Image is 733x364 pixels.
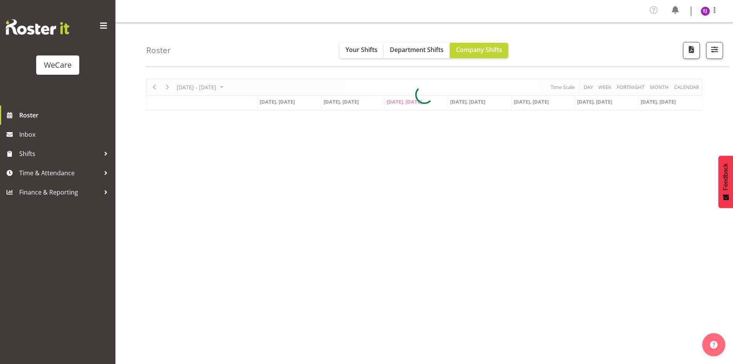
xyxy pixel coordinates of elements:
[456,45,502,54] span: Company Shifts
[718,156,733,208] button: Feedback - Show survey
[706,42,723,59] button: Filter Shifts
[6,19,69,35] img: Rosterit website logo
[701,7,710,16] img: ella-jarvis11281.jpg
[19,129,112,140] span: Inbox
[710,341,718,349] img: help-xxl-2.png
[390,45,444,54] span: Department Shifts
[683,42,700,59] button: Download a PDF of the roster according to the set date range.
[19,148,100,159] span: Shifts
[19,109,112,121] span: Roster
[146,46,171,55] h4: Roster
[339,43,384,58] button: Your Shifts
[346,45,377,54] span: Your Shifts
[450,43,508,58] button: Company Shifts
[19,186,100,198] span: Finance & Reporting
[44,59,72,71] div: WeCare
[19,167,100,179] span: Time & Attendance
[384,43,450,58] button: Department Shifts
[722,163,729,190] span: Feedback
